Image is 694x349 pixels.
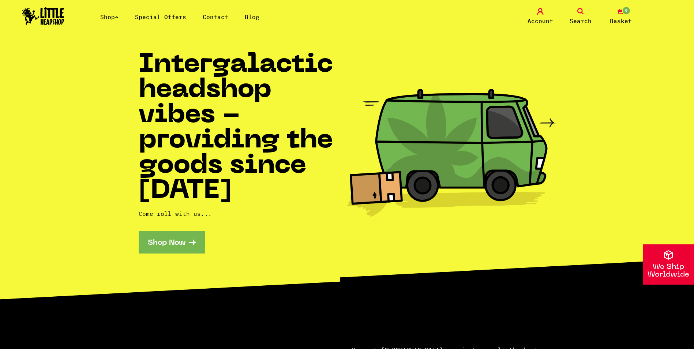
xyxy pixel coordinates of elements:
[562,8,599,25] a: Search
[570,16,592,25] span: Search
[139,53,347,204] h1: Intergalactic headshop vibes - providing the goods since [DATE]
[528,16,553,25] span: Account
[643,263,694,279] p: We Ship Worldwide
[622,6,631,15] span: 0
[245,13,259,20] a: Blog
[203,13,228,20] a: Contact
[22,7,64,25] img: Little Head Shop Logo
[610,16,632,25] span: Basket
[135,13,186,20] a: Special Offers
[139,231,205,254] a: Shop Now
[100,13,119,20] a: Shop
[603,8,639,25] a: 0 Basket
[139,209,347,218] p: Come roll with us...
